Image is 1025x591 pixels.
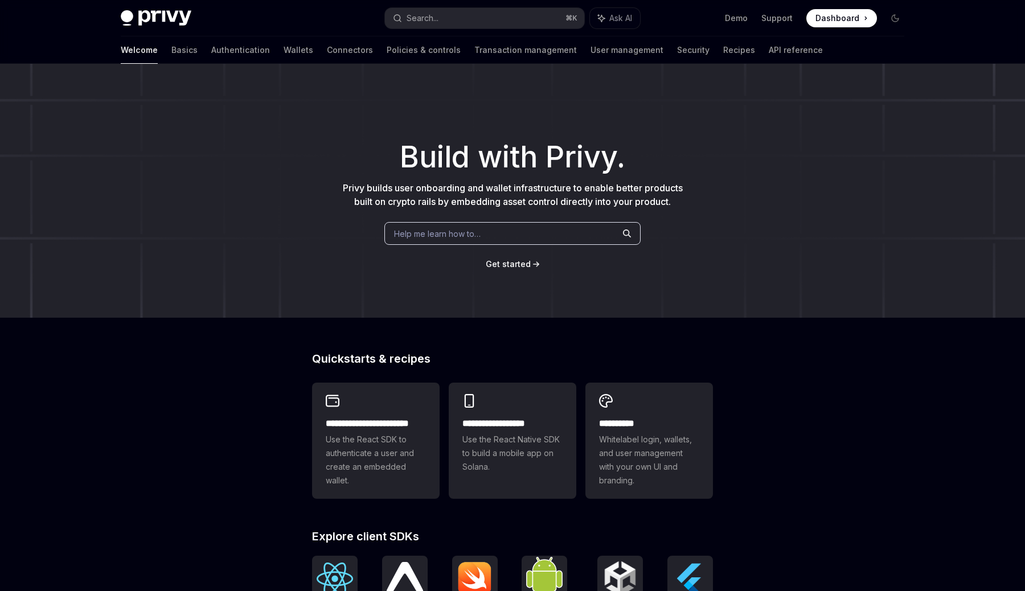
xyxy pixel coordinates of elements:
span: ⌘ K [565,14,577,23]
a: Basics [171,36,198,64]
a: **** *****Whitelabel login, wallets, and user management with your own UI and branding. [585,383,713,499]
span: Dashboard [815,13,859,24]
span: Whitelabel login, wallets, and user management with your own UI and branding. [599,433,699,487]
img: dark logo [121,10,191,26]
span: Privy builds user onboarding and wallet infrastructure to enable better products built on crypto ... [343,182,683,207]
a: Policies & controls [387,36,461,64]
a: Support [761,13,793,24]
a: Connectors [327,36,373,64]
span: Build with Privy. [400,147,625,167]
button: Ask AI [590,8,640,28]
a: Recipes [723,36,755,64]
span: Ask AI [609,13,632,24]
a: API reference [769,36,823,64]
span: Quickstarts & recipes [312,353,430,364]
a: Authentication [211,36,270,64]
span: Help me learn how to… [394,228,481,240]
a: **** **** **** ***Use the React Native SDK to build a mobile app on Solana. [449,383,576,499]
span: Get started [486,259,531,269]
button: Search...⌘K [385,8,584,28]
a: User management [591,36,663,64]
a: Welcome [121,36,158,64]
span: Use the React SDK to authenticate a user and create an embedded wallet. [326,433,426,487]
div: Search... [407,11,438,25]
span: Explore client SDKs [312,531,419,542]
a: Wallets [284,36,313,64]
a: Security [677,36,710,64]
span: Use the React Native SDK to build a mobile app on Solana. [462,433,563,474]
button: Toggle dark mode [886,9,904,27]
a: Get started [486,258,531,270]
a: Transaction management [474,36,577,64]
a: Demo [725,13,748,24]
a: Dashboard [806,9,877,27]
